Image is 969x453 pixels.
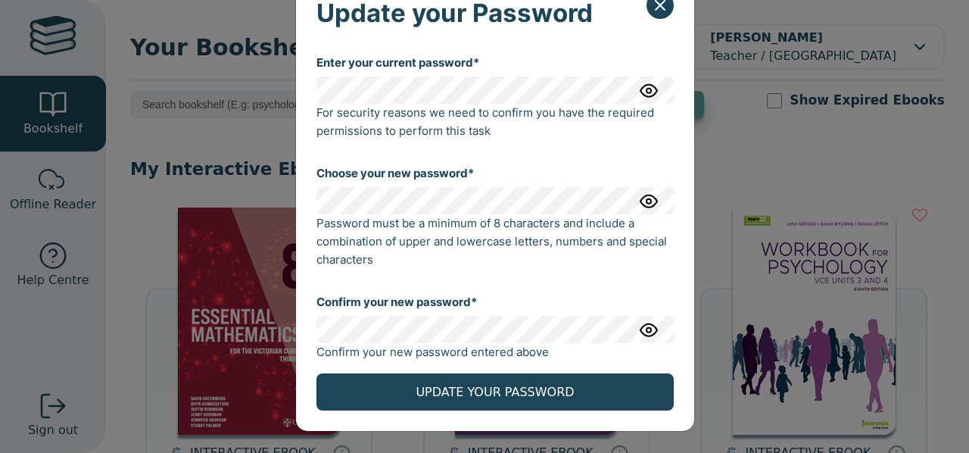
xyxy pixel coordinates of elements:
[640,81,658,99] img: eye.svg
[316,105,654,138] span: For security reasons we need to confirm you have the required permissions to perform this task
[316,166,474,181] label: Choose your new password*
[316,295,477,310] label: Confirm your new password*
[640,320,658,339] img: eye.svg
[640,192,658,210] img: eye.svg
[316,216,667,267] span: Password must be a minimum of 8 characters and include a combination of upper and lowercase lette...
[316,345,549,359] span: Confirm your new password entered above
[316,55,479,70] label: Enter your current password*
[316,373,674,411] button: UPDATE YOUR PASSWORD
